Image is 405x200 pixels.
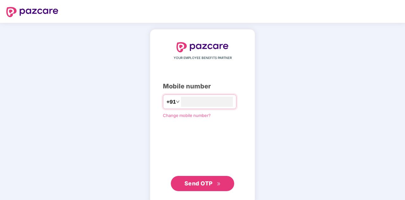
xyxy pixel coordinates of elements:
span: +91 [166,98,176,106]
span: down [176,100,180,104]
img: logo [6,7,58,17]
span: YOUR EMPLOYEE BENEFITS PARTNER [174,55,232,61]
button: Send OTPdouble-right [171,176,234,191]
a: Change mobile number? [163,113,211,118]
img: logo [177,42,228,52]
span: double-right [217,182,221,186]
span: Send OTP [184,180,213,187]
div: Mobile number [163,81,242,91]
